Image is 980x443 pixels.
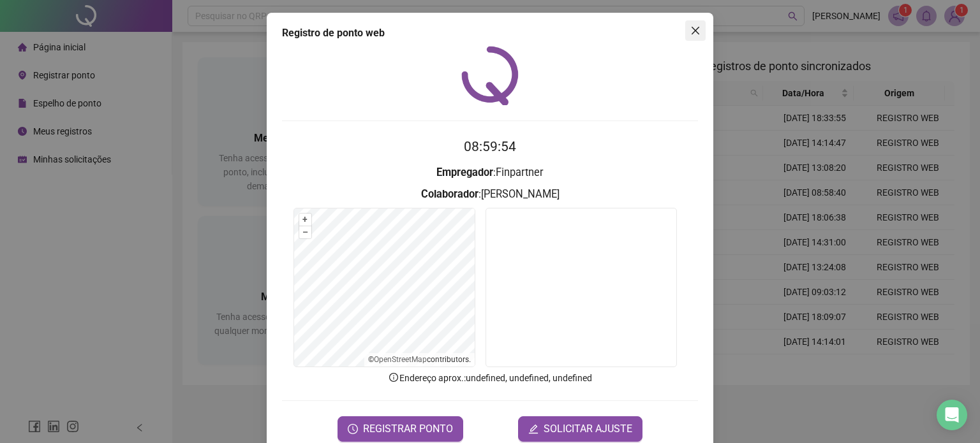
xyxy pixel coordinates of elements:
[690,25,701,36] span: close
[282,186,698,203] h3: : [PERSON_NAME]
[299,214,311,226] button: +
[464,139,516,154] time: 08:59:54
[685,20,706,41] button: Close
[282,164,698,181] h3: : Finpartner
[348,424,358,434] span: clock-circle
[363,421,453,437] span: REGISTRAR PONTO
[421,188,479,200] strong: Colaborador
[544,421,632,437] span: SOLICITAR AJUSTE
[374,355,427,364] a: OpenStreetMap
[282,371,698,385] p: Endereço aprox. : undefined, undefined, undefined
[518,416,642,442] button: editSOLICITAR AJUSTE
[436,166,493,178] strong: Empregador
[282,25,698,41] div: Registro de ponto web
[299,226,311,238] button: –
[461,46,519,105] img: QRPoint
[338,416,463,442] button: REGISTRAR PONTO
[388,372,399,383] span: info-circle
[937,400,967,430] div: Open Intercom Messenger
[368,355,471,364] li: © contributors.
[528,424,538,434] span: edit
